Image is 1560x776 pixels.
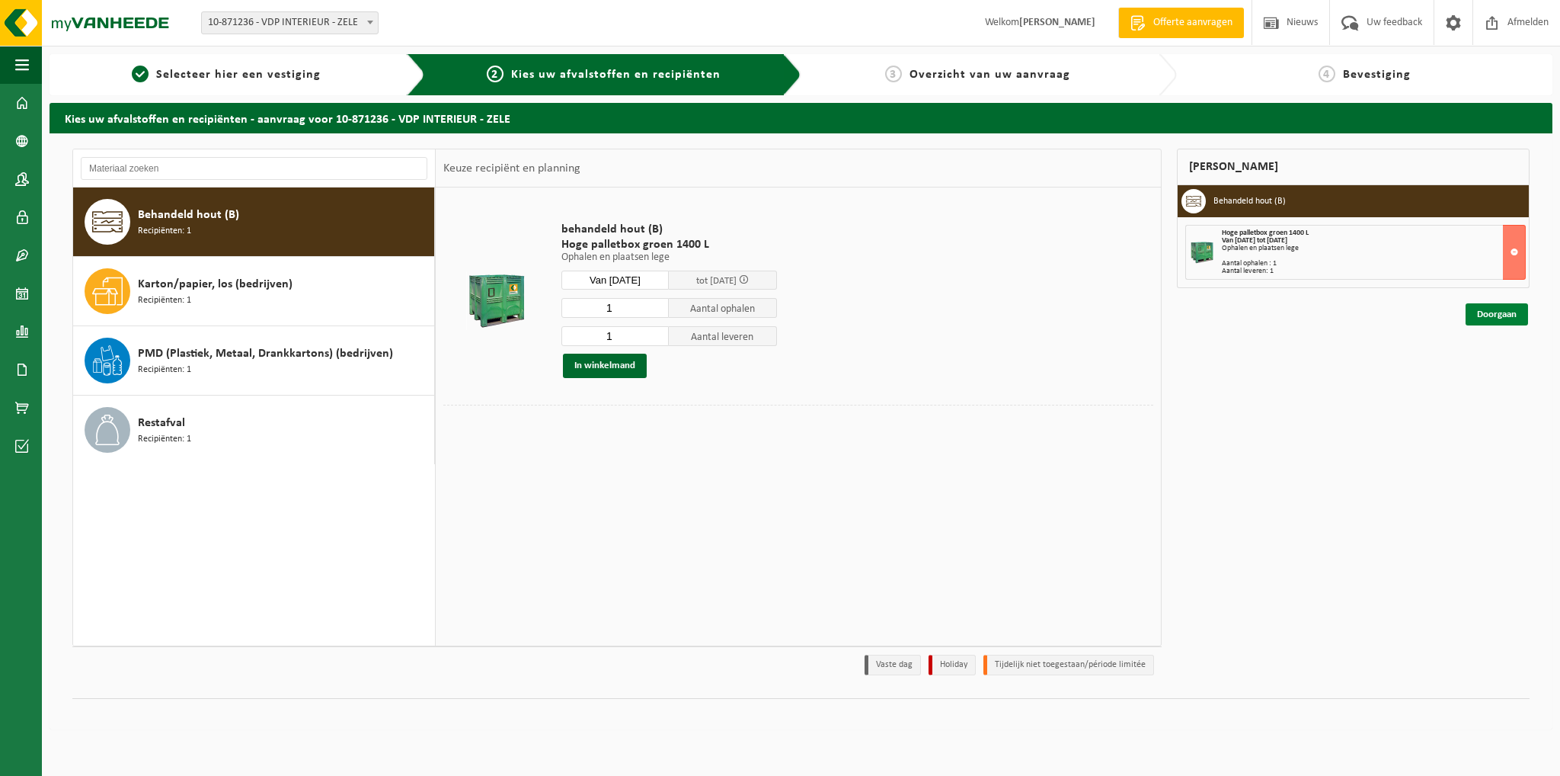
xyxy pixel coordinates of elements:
span: Recipiënten: 1 [138,224,191,239]
span: Recipiënten: 1 [138,293,191,308]
span: Kies uw afvalstoffen en recipiënten [511,69,721,81]
button: In winkelmand [563,354,647,378]
span: 2 [487,66,503,82]
p: Ophalen en plaatsen lege [561,252,777,263]
span: behandeld hout (B) [561,222,777,237]
a: 1Selecteer hier een vestiging [57,66,395,84]
h3: Behandeld hout (B) [1213,189,1286,213]
button: PMD (Plastiek, Metaal, Drankkartons) (bedrijven) Recipiënten: 1 [73,326,435,396]
li: Tijdelijk niet toegestaan/période limitée [983,655,1154,675]
div: [PERSON_NAME] [1177,149,1530,185]
a: Doorgaan [1466,303,1528,325]
span: Recipiënten: 1 [138,363,191,377]
span: Behandeld hout (B) [138,206,239,224]
span: Bevestiging [1343,69,1411,81]
button: Karton/papier, los (bedrijven) Recipiënten: 1 [73,257,435,326]
span: Offerte aanvragen [1149,15,1236,30]
li: Holiday [929,655,976,675]
strong: [PERSON_NAME] [1019,17,1095,28]
div: Ophalen en plaatsen lege [1222,245,1525,252]
span: Aantal leveren [669,326,777,346]
span: tot [DATE] [696,276,737,286]
span: 10-871236 - VDP INTERIEUR - ZELE [202,12,378,34]
li: Vaste dag [865,655,921,675]
span: Selecteer hier een vestiging [156,69,321,81]
h2: Kies uw afvalstoffen en recipiënten - aanvraag voor 10-871236 - VDP INTERIEUR - ZELE [50,103,1552,133]
span: 4 [1319,66,1335,82]
button: Restafval Recipiënten: 1 [73,396,435,464]
div: Keuze recipiënt en planning [436,149,588,188]
input: Selecteer datum [561,271,670,290]
button: Behandeld hout (B) Recipiënten: 1 [73,188,435,257]
span: Recipiënten: 1 [138,432,191,447]
span: Restafval [138,414,185,432]
input: Materiaal zoeken [81,157,427,180]
span: Overzicht van uw aanvraag [909,69,1070,81]
span: Hoge palletbox groen 1400 L [1222,229,1309,237]
div: Aantal ophalen : 1 [1222,260,1525,268]
span: Karton/papier, los (bedrijven) [138,275,292,293]
span: 10-871236 - VDP INTERIEUR - ZELE [201,11,379,34]
span: 3 [885,66,902,82]
span: Hoge palletbox groen 1400 L [561,237,777,252]
div: Aantal leveren: 1 [1222,268,1525,275]
a: Offerte aanvragen [1118,8,1244,38]
span: PMD (Plastiek, Metaal, Drankkartons) (bedrijven) [138,345,393,363]
strong: Van [DATE] tot [DATE] [1222,236,1287,245]
span: 1 [132,66,149,82]
span: Aantal ophalen [669,298,777,318]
